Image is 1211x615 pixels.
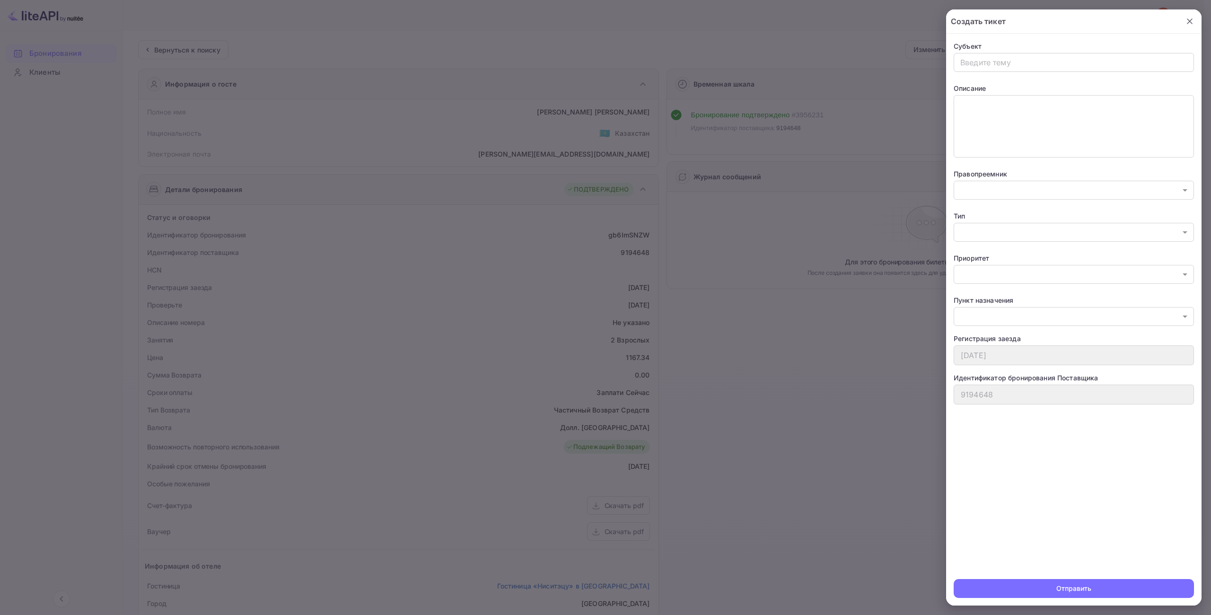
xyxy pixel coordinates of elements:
[951,17,1006,26] ya-tr-span: Создать тикет
[954,212,965,220] ya-tr-span: Тип
[954,346,1193,365] input: проверка
[954,374,1098,382] ya-tr-span: Идентификатор бронирования Поставщика
[954,42,982,50] ya-tr-span: Субъект
[954,334,1021,343] ya-tr-span: Регистрация заезда
[954,296,1013,304] ya-tr-span: Пункт назначения
[954,254,989,262] ya-tr-span: Приоритет
[954,53,1194,72] input: Введите тему
[954,385,1193,404] input: Введите идентификатор
[954,579,1194,598] button: Отправить
[954,84,986,92] ya-tr-span: Описание
[954,170,1007,178] ya-tr-span: Правопреемник
[1056,583,1091,594] ya-tr-span: Отправить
